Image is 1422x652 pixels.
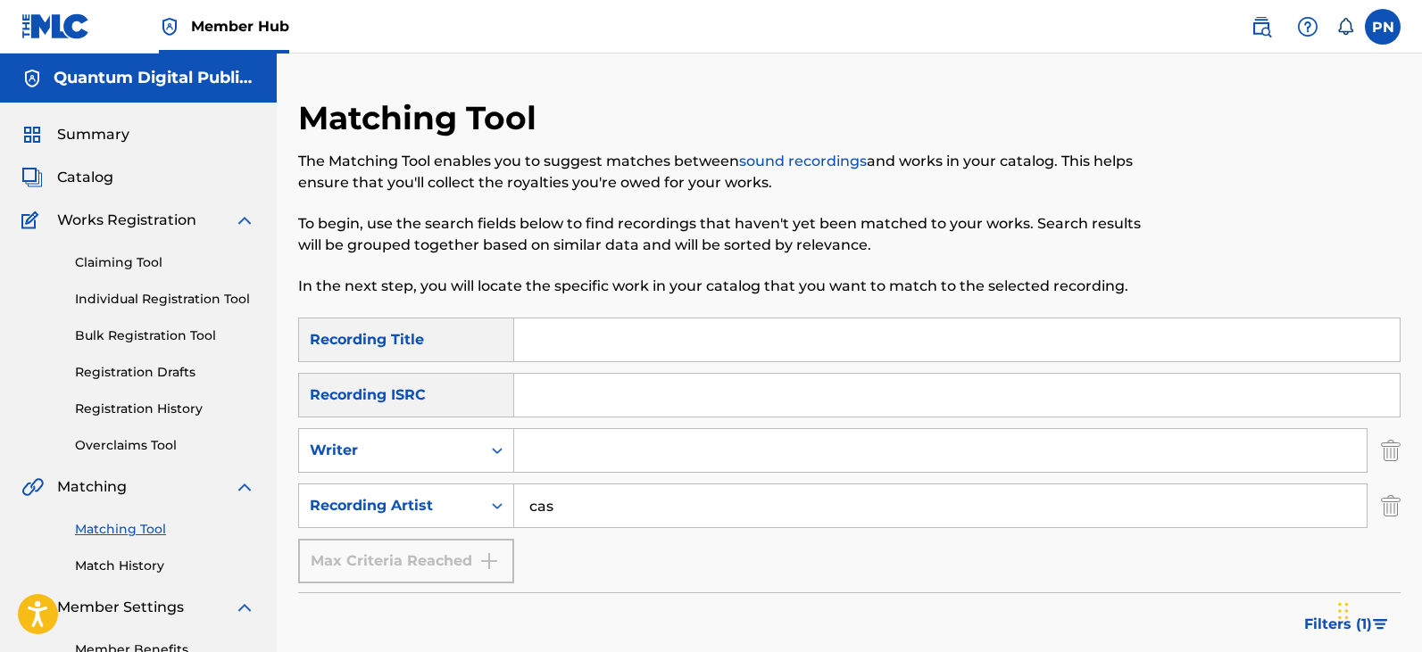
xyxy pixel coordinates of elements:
[298,98,545,138] h2: Matching Tool
[310,495,470,516] div: Recording Artist
[75,290,255,309] a: Individual Registration Tool
[57,210,196,231] span: Works Registration
[57,597,184,618] span: Member Settings
[75,326,255,345] a: Bulk Registration Tool
[75,436,255,455] a: Overclaims Tool
[1290,9,1326,45] div: Help
[191,16,289,37] span: Member Hub
[1365,9,1401,45] div: User Menu
[1304,614,1372,635] span: Filters ( 1 )
[298,276,1147,297] p: In the next step, you will locate the specific work in your catalog that you want to match to the...
[1338,584,1349,638] div: Drag
[75,253,255,272] a: Claiming Tool
[1243,9,1279,45] a: Public Search
[57,167,113,188] span: Catalog
[21,167,113,188] a: CatalogCatalog
[21,13,90,39] img: MLC Logo
[75,557,255,575] a: Match History
[57,124,129,145] span: Summary
[159,16,180,37] img: Top Rightsholder
[1372,417,1422,547] iframe: Resource Center
[234,476,255,498] img: expand
[21,597,43,618] img: Member Settings
[1251,16,1272,37] img: search
[21,476,44,498] img: Matching
[1333,566,1422,652] iframe: Chat Widget
[310,440,470,461] div: Writer
[21,210,45,231] img: Works Registration
[298,151,1147,194] p: The Matching Tool enables you to suggest matches between and works in your catalog. This helps en...
[234,210,255,231] img: expand
[21,68,43,89] img: Accounts
[1293,602,1401,647] button: Filters (1)
[75,363,255,382] a: Registration Drafts
[75,520,255,539] a: Matching Tool
[298,213,1147,256] p: To begin, use the search fields below to find recordings that haven't yet been matched to your wo...
[739,153,867,169] a: sound recordings
[1297,16,1318,37] img: help
[21,124,129,145] a: SummarySummary
[57,476,127,498] span: Matching
[21,124,43,145] img: Summary
[234,597,255,618] img: expand
[54,68,255,88] h5: Quantum Digital Publishing
[75,400,255,418] a: Registration History
[21,167,43,188] img: Catalog
[1336,18,1354,36] div: Notifications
